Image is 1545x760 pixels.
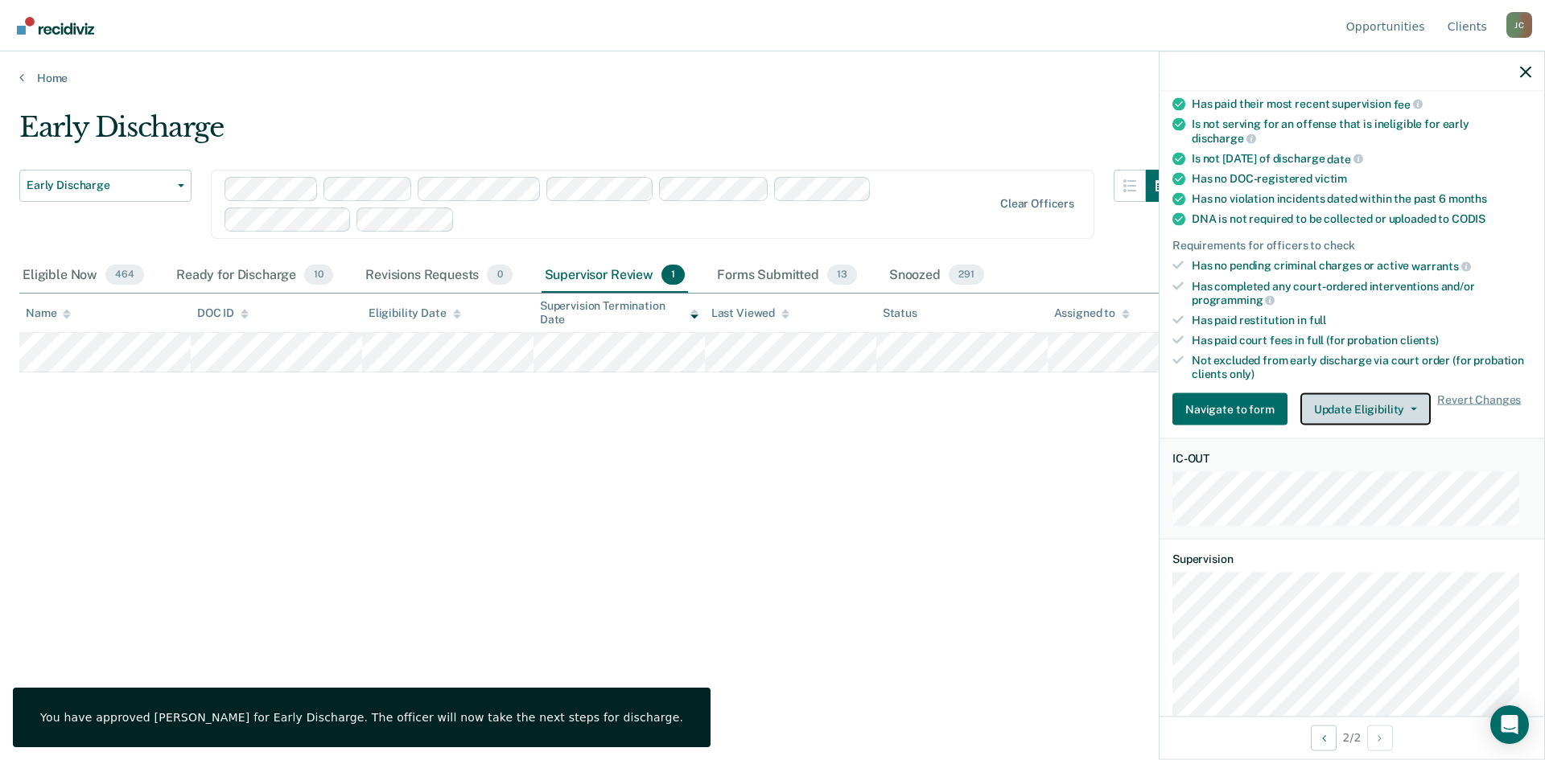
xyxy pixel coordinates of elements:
span: Revert Changes [1437,393,1521,425]
div: Not excluded from early discharge via court order (for probation clients [1192,353,1531,380]
div: DNA is not required to be collected or uploaded to [1192,212,1531,226]
span: Early Discharge [27,179,171,192]
div: Has no DOC-registered [1192,172,1531,186]
span: fee [1394,97,1423,110]
div: Has no violation incidents dated within the past 6 [1192,192,1531,206]
span: date [1327,152,1362,165]
div: Is not [DATE] of discharge [1192,151,1531,166]
div: Early Discharge [19,111,1178,157]
span: 13 [827,265,857,286]
div: Last Viewed [711,306,789,320]
div: 2 / 2 [1160,716,1544,758]
div: Snoozed [886,258,987,294]
a: Home [19,71,1526,85]
div: Assigned to [1054,306,1130,320]
button: Update Eligibility [1300,393,1431,425]
span: months [1448,192,1487,205]
span: discharge [1192,131,1256,144]
span: 291 [949,265,984,286]
div: Has paid their most recent supervision [1192,97,1531,111]
div: Supervision Termination Date [540,299,698,327]
div: Forms Submitted [714,258,860,294]
span: 1 [661,265,685,286]
div: Has completed any court-ordered interventions and/or [1192,279,1531,306]
div: Status [883,306,917,320]
span: clients) [1400,333,1439,346]
div: Has paid restitution in [1192,314,1531,327]
div: Open Intercom Messenger [1490,705,1529,744]
div: Ready for Discharge [173,258,336,294]
dt: IC-OUT [1172,452,1531,466]
button: Next Opportunity [1367,725,1393,750]
div: Revisions Requests [362,258,515,294]
button: Navigate to form [1172,393,1287,425]
span: warrants [1411,259,1471,272]
span: CODIS [1452,212,1485,225]
div: Is not serving for an offense that is ineligible for early [1192,117,1531,145]
div: Requirements for officers to check [1172,239,1531,253]
a: Navigate to form link [1172,393,1294,425]
span: programming [1192,294,1275,306]
button: Previous Opportunity [1311,725,1337,750]
div: Clear officers [1000,197,1074,211]
img: Recidiviz [17,17,94,35]
div: J C [1506,12,1532,38]
span: 464 [105,265,144,286]
div: You have approved [PERSON_NAME] for Early Discharge. The officer will now take the next steps for... [40,710,683,725]
div: Name [26,306,71,320]
div: Has paid court fees in full (for probation [1192,333,1531,347]
span: full [1309,314,1326,327]
span: victim [1315,172,1347,185]
div: Eligible Now [19,258,147,294]
div: Supervisor Review [542,258,689,294]
span: 0 [487,265,512,286]
span: only) [1230,367,1255,380]
div: Eligibility Date [369,306,461,320]
span: 10 [304,265,333,286]
button: Profile dropdown button [1506,12,1532,38]
div: Has no pending criminal charges or active [1192,259,1531,273]
div: DOC ID [197,306,249,320]
dt: Supervision [1172,553,1531,566]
